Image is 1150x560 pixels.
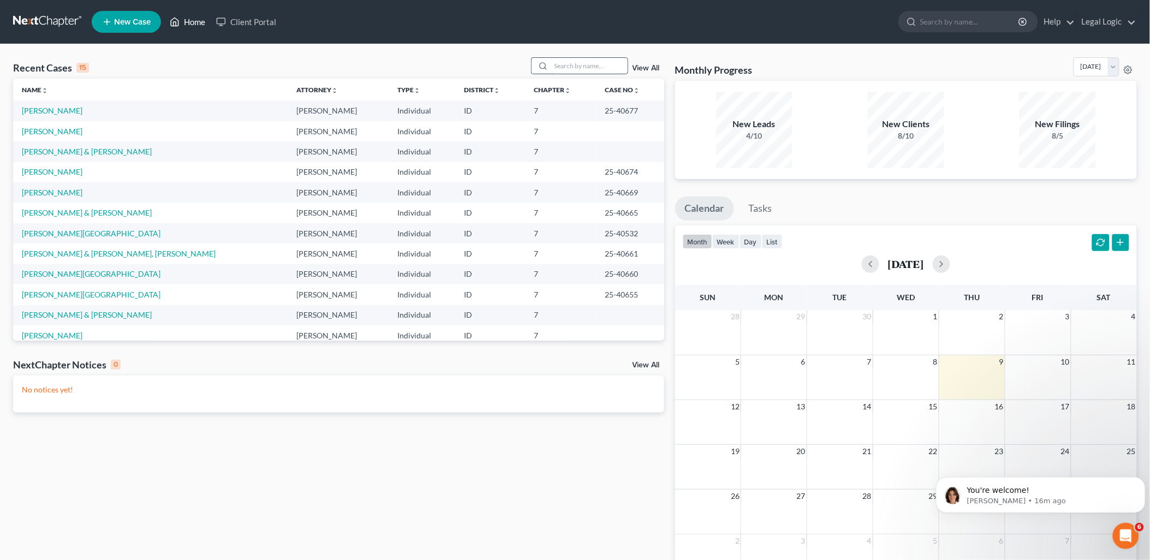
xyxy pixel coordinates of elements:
[716,118,793,130] div: New Leads
[389,141,456,162] td: Individual
[994,400,1005,413] span: 16
[456,264,525,284] td: ID
[296,86,338,94] a: Attorneyunfold_more
[800,355,807,368] span: 6
[456,202,525,223] td: ID
[22,188,82,197] a: [PERSON_NAME]
[288,305,389,325] td: [PERSON_NAME]
[730,445,741,458] span: 19
[398,86,421,94] a: Typeunfold_more
[525,182,596,202] td: 7
[525,284,596,305] td: 7
[464,86,500,94] a: Districtunfold_more
[730,400,741,413] span: 12
[605,86,640,94] a: Case Nounfold_more
[1020,118,1096,130] div: New Filings
[389,100,456,121] td: Individual
[389,182,456,202] td: Individual
[1064,310,1071,323] span: 3
[288,141,389,162] td: [PERSON_NAME]
[700,293,716,302] span: Sun
[932,310,939,323] span: 1
[456,182,525,202] td: ID
[288,284,389,305] td: [PERSON_NAME]
[932,534,939,547] span: 5
[1060,400,1071,413] span: 17
[964,293,980,302] span: Thu
[525,100,596,121] td: 7
[114,18,151,26] span: New Case
[796,310,807,323] span: 29
[1135,523,1144,532] span: 6
[288,162,389,182] td: [PERSON_NAME]
[1060,445,1071,458] span: 24
[730,310,741,323] span: 28
[1097,293,1111,302] span: Sat
[211,12,282,32] a: Client Portal
[716,130,793,141] div: 4/10
[762,234,783,249] button: list
[633,87,640,94] i: unfold_more
[868,130,944,141] div: 8/10
[928,490,939,503] span: 29
[868,118,944,130] div: New Clients
[1130,310,1137,323] span: 4
[389,223,456,243] td: Individual
[525,305,596,325] td: 7
[22,269,160,278] a: [PERSON_NAME][GEOGRAPHIC_DATA]
[712,234,740,249] button: week
[928,400,939,413] span: 15
[22,384,656,395] p: No notices yet!
[456,141,525,162] td: ID
[596,243,664,264] td: 25-40661
[389,162,456,182] td: Individual
[596,162,664,182] td: 25-40674
[525,325,596,345] td: 7
[928,445,939,458] span: 22
[288,100,389,121] td: [PERSON_NAME]
[862,490,873,503] span: 28
[1126,445,1137,458] span: 25
[525,202,596,223] td: 7
[596,182,664,202] td: 25-40669
[596,202,664,223] td: 25-40665
[862,310,873,323] span: 30
[22,127,82,136] a: [PERSON_NAME]
[164,12,211,32] a: Home
[525,162,596,182] td: 7
[22,208,152,217] a: [PERSON_NAME] & [PERSON_NAME]
[389,325,456,345] td: Individual
[675,196,734,221] a: Calendar
[13,358,121,371] div: NextChapter Notices
[22,167,82,176] a: [PERSON_NAME]
[389,202,456,223] td: Individual
[111,360,121,370] div: 0
[288,325,389,345] td: [PERSON_NAME]
[525,243,596,264] td: 7
[494,87,500,94] i: unfold_more
[796,400,807,413] span: 13
[1064,534,1071,547] span: 7
[998,534,1005,547] span: 6
[22,147,152,156] a: [PERSON_NAME] & [PERSON_NAME]
[22,249,216,258] a: [PERSON_NAME] & [PERSON_NAME], [PERSON_NAME]
[998,310,1005,323] span: 2
[932,355,939,368] span: 8
[288,243,389,264] td: [PERSON_NAME]
[888,258,924,270] h2: [DATE]
[22,331,82,340] a: [PERSON_NAME]
[932,454,1150,531] iframe: Intercom notifications message
[288,223,389,243] td: [PERSON_NAME]
[596,100,664,121] td: 25-40677
[456,305,525,325] td: ID
[897,293,915,302] span: Wed
[796,490,807,503] span: 27
[1126,355,1137,368] span: 11
[796,445,807,458] span: 20
[596,284,664,305] td: 25-40655
[456,162,525,182] td: ID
